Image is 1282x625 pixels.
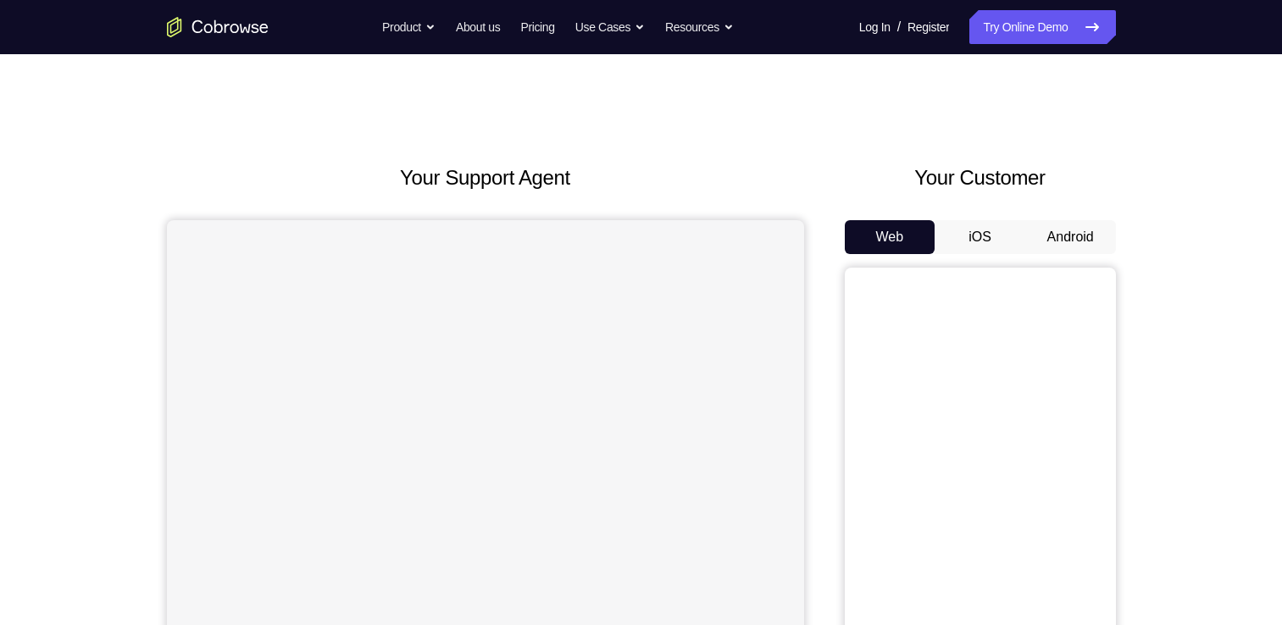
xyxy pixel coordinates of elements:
[575,10,645,44] button: Use Cases
[382,10,436,44] button: Product
[167,17,269,37] a: Go to the home page
[845,163,1116,193] h2: Your Customer
[456,10,500,44] a: About us
[845,220,935,254] button: Web
[897,17,901,37] span: /
[935,220,1025,254] button: iOS
[665,10,734,44] button: Resources
[859,10,891,44] a: Log In
[167,163,804,193] h2: Your Support Agent
[907,10,949,44] a: Register
[969,10,1115,44] a: Try Online Demo
[520,10,554,44] a: Pricing
[1025,220,1116,254] button: Android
